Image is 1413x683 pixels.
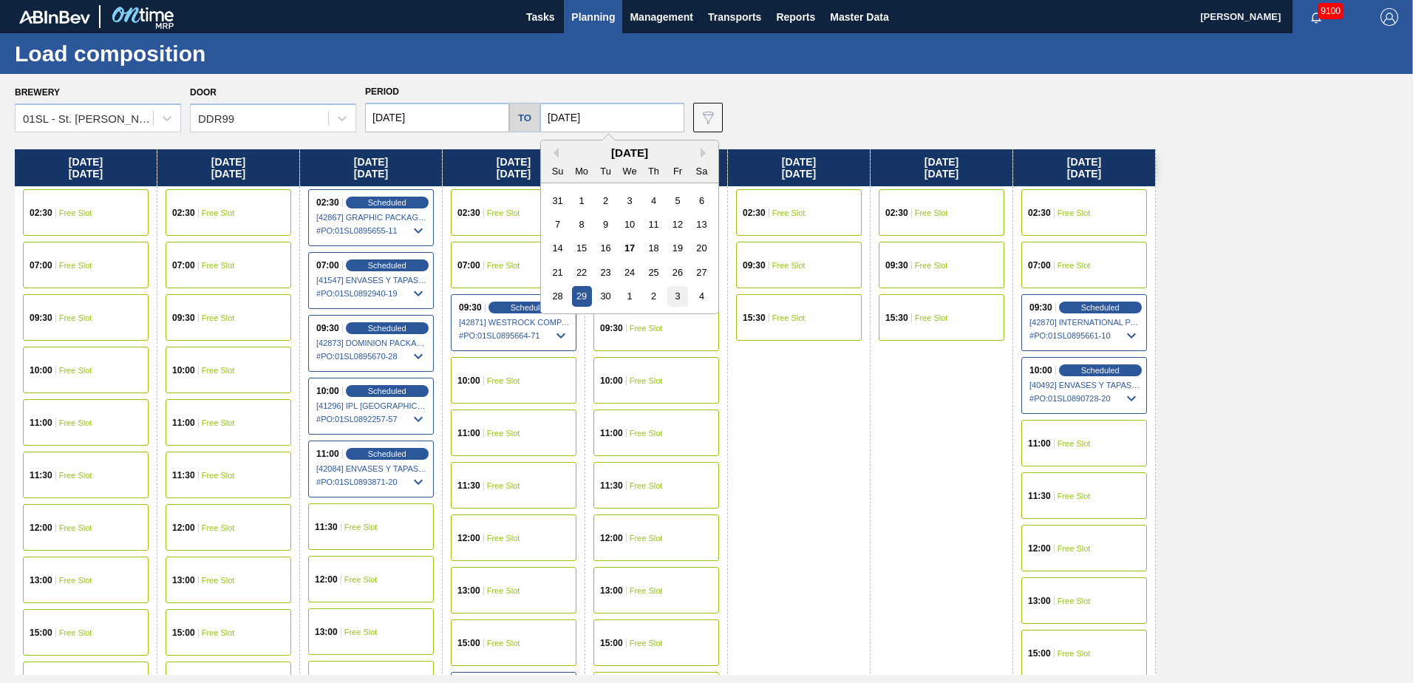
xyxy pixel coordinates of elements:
[457,534,480,543] span: 12:00
[23,112,154,125] div: 01SL - St. [PERSON_NAME]
[667,214,687,234] div: Choose Friday, September 12th, 2025
[1058,492,1091,500] span: Free Slot
[30,523,52,532] span: 12:00
[772,208,806,217] span: Free Slot
[190,87,217,98] label: Door
[1013,149,1155,186] div: [DATE] [DATE]
[368,387,406,395] span: Scheduled
[511,303,549,312] span: Scheduled
[59,418,92,427] span: Free Slot
[871,149,1012,186] div: [DATE] [DATE]
[667,238,687,258] div: Choose Friday, September 19th, 2025
[644,238,664,258] div: Choose Thursday, September 18th, 2025
[198,112,234,125] div: DDR99
[19,10,90,24] img: TNhmsLtSVTkK8tSr43FrP2fwEKptu5GPRR3wAAAABJRU5ErkJggg==
[596,191,616,211] div: Choose Tuesday, September 2nd, 2025
[1029,318,1140,327] span: [42870] INTERNATIONAL PAPER COMPANY - 0008219781
[202,366,235,375] span: Free Slot
[457,639,480,648] span: 15:00
[457,376,480,385] span: 10:00
[548,191,568,211] div: Choose Sunday, August 31st, 2025
[915,208,948,217] span: Free Slot
[30,313,52,322] span: 09:30
[572,238,592,258] div: Choose Monday, September 15th, 2025
[487,208,520,217] span: Free Slot
[443,149,585,186] div: [DATE] [DATE]
[1029,381,1140,390] span: [40492] ENVASES Y TAPAS MODELO S A DE - 0008257397
[316,410,427,428] span: # PO : 01SL0892257-57
[457,208,480,217] span: 02:30
[457,481,480,490] span: 11:30
[59,628,92,637] span: Free Slot
[743,313,766,322] span: 15:30
[202,576,235,585] span: Free Slot
[667,286,687,306] div: Choose Friday, October 3rd, 2025
[1029,327,1140,344] span: # PO : 01SL0895661-10
[1028,492,1051,500] span: 11:30
[600,481,623,490] span: 11:30
[693,103,723,132] button: icon-filter-gray
[368,324,406,333] span: Scheduled
[202,418,235,427] span: Free Slot
[548,238,568,258] div: Choose Sunday, September 14th, 2025
[487,534,520,543] span: Free Slot
[596,262,616,282] div: Choose Tuesday, September 23rd, 2025
[59,366,92,375] span: Free Slot
[548,161,568,181] div: Su
[1028,439,1051,448] span: 11:00
[644,286,664,306] div: Choose Thursday, October 2nd, 2025
[600,324,623,333] span: 09:30
[365,103,509,132] input: mm/dd/yyyy
[667,161,687,181] div: Fr
[600,534,623,543] span: 12:00
[885,313,908,322] span: 15:30
[316,285,427,302] span: # PO : 01SL0892940-19
[524,8,556,26] span: Tasks
[59,523,92,532] span: Free Slot
[1028,544,1051,553] span: 12:00
[600,429,623,438] span: 11:00
[59,471,92,480] span: Free Slot
[630,639,663,648] span: Free Slot
[692,214,712,234] div: Choose Saturday, September 13th, 2025
[830,8,888,26] span: Master Data
[692,262,712,282] div: Choose Saturday, September 27th, 2025
[487,376,520,385] span: Free Slot
[202,208,235,217] span: Free Slot
[644,214,664,234] div: Choose Thursday, September 11th, 2025
[202,523,235,532] span: Free Slot
[1058,208,1091,217] span: Free Slot
[202,261,235,270] span: Free Slot
[572,191,592,211] div: Choose Monday, September 1st, 2025
[548,148,559,158] button: Previous Month
[1028,261,1051,270] span: 07:00
[316,261,339,270] span: 07:00
[572,286,592,306] div: Choose Monday, September 29th, 2025
[30,418,52,427] span: 11:00
[487,429,520,438] span: Free Slot
[885,208,908,217] span: 02:30
[619,161,639,181] div: We
[459,318,570,327] span: [42871] WESTROCK COMPANY - FOLDING CAR - 0008219776
[172,576,195,585] span: 13:00
[540,103,684,132] input: mm/dd/yyyy
[596,286,616,306] div: Choose Tuesday, September 30th, 2025
[172,471,195,480] span: 11:30
[772,313,806,322] span: Free Slot
[202,628,235,637] span: Free Slot
[316,464,427,473] span: [42084] ENVASES Y TAPAS MODELO S A DE - 0008257397
[202,313,235,322] span: Free Slot
[708,8,761,26] span: Transports
[1029,303,1052,312] span: 09:30
[776,8,815,26] span: Reports
[172,418,195,427] span: 11:00
[701,148,711,158] button: Next Month
[572,161,592,181] div: Mo
[630,429,663,438] span: Free Slot
[59,313,92,322] span: Free Slot
[172,261,195,270] span: 07:00
[630,534,663,543] span: Free Slot
[344,523,378,531] span: Free Slot
[545,188,713,308] div: month 2025-09
[459,303,482,312] span: 09:30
